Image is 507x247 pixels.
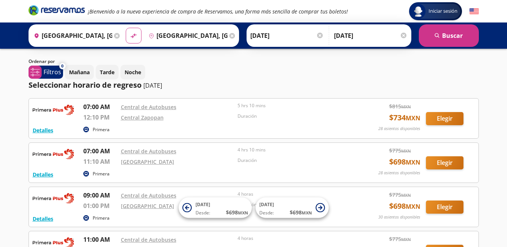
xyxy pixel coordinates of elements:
span: [DATE] [259,201,274,208]
p: 01:00 PM [83,201,117,210]
a: Central Zapopan [121,114,164,121]
span: $ 698 [226,208,248,216]
button: Mañana [65,65,94,79]
span: [DATE] [196,201,210,208]
span: Desde: [196,210,210,216]
a: Brand Logo [29,4,85,18]
small: MXN [406,114,420,122]
p: Filtros [44,67,61,76]
img: RESERVAMOS [33,191,74,206]
span: $ 734 [389,112,420,123]
button: English [469,7,479,16]
em: ¡Bienvenido a la nueva experiencia de compra de Reservamos, una forma más sencilla de comprar tus... [88,8,348,15]
button: Detalles [33,126,53,134]
p: 5 hrs 10 mins [238,102,351,109]
button: Elegir [426,112,463,125]
p: 28 asientos disponibles [378,126,420,132]
input: Buscar Origen [31,26,113,45]
i: Brand Logo [29,4,85,16]
p: 30 asientos disponibles [378,214,420,220]
p: Mañana [69,68,90,76]
button: Noche [120,65,145,79]
small: MXN [302,210,312,216]
span: $ 698 [389,156,420,168]
small: MXN [406,158,420,166]
small: MXN [401,148,411,154]
span: Desde: [259,210,274,216]
p: Noche [125,68,141,76]
a: Central de Autobuses [121,236,176,243]
span: $ 775 [389,147,411,154]
p: 4 horas [238,191,351,198]
p: 11:00 AM [83,235,117,244]
button: [DATE]Desde:$698MXN [179,198,252,218]
p: 09:00 AM [83,191,117,200]
small: MXN [238,210,248,216]
a: Central de Autobuses [121,192,176,199]
p: 07:00 AM [83,147,117,156]
p: Primera [93,171,110,177]
p: Duración [238,157,351,164]
p: 07:00 AM [83,102,117,111]
p: Seleccionar horario de regreso [29,79,141,91]
button: Buscar [419,24,479,47]
p: Primera [93,126,110,133]
span: Iniciar sesión [426,7,460,15]
small: MXN [401,104,411,109]
button: Detalles [33,215,53,223]
p: Ordenar por [29,58,55,65]
p: 28 asientos disponibles [378,170,420,176]
button: Elegir [426,201,463,214]
p: 11:10 AM [83,157,117,166]
span: $ 815 [389,102,411,110]
p: 4 hrs 10 mins [238,147,351,153]
p: Tarde [100,68,114,76]
input: Buscar Destino [146,26,227,45]
p: [DATE] [143,81,162,90]
input: Elegir Fecha [250,26,324,45]
button: Elegir [426,156,463,169]
a: [GEOGRAPHIC_DATA] [121,158,174,165]
p: Primera [93,215,110,222]
small: MXN [406,202,420,211]
a: Central de Autobuses [121,148,176,155]
button: Detalles [33,171,53,178]
button: [DATE]Desde:$698MXN [256,198,329,218]
a: [GEOGRAPHIC_DATA] [121,202,174,210]
img: RESERVAMOS [33,102,74,117]
small: MXN [401,192,411,198]
p: 12:10 PM [83,113,117,122]
p: 4 horas [238,235,351,242]
span: $ 775 [389,235,411,243]
span: $ 698 [290,208,312,216]
span: $ 698 [389,201,420,212]
input: Opcional [334,26,408,45]
p: Duración [238,113,351,120]
button: 0Filtros [29,66,63,79]
span: $ 775 [389,191,411,199]
span: 0 [61,63,63,69]
small: MXN [401,237,411,242]
button: Tarde [96,65,119,79]
a: Central de Autobuses [121,103,176,111]
img: RESERVAMOS [33,147,74,162]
